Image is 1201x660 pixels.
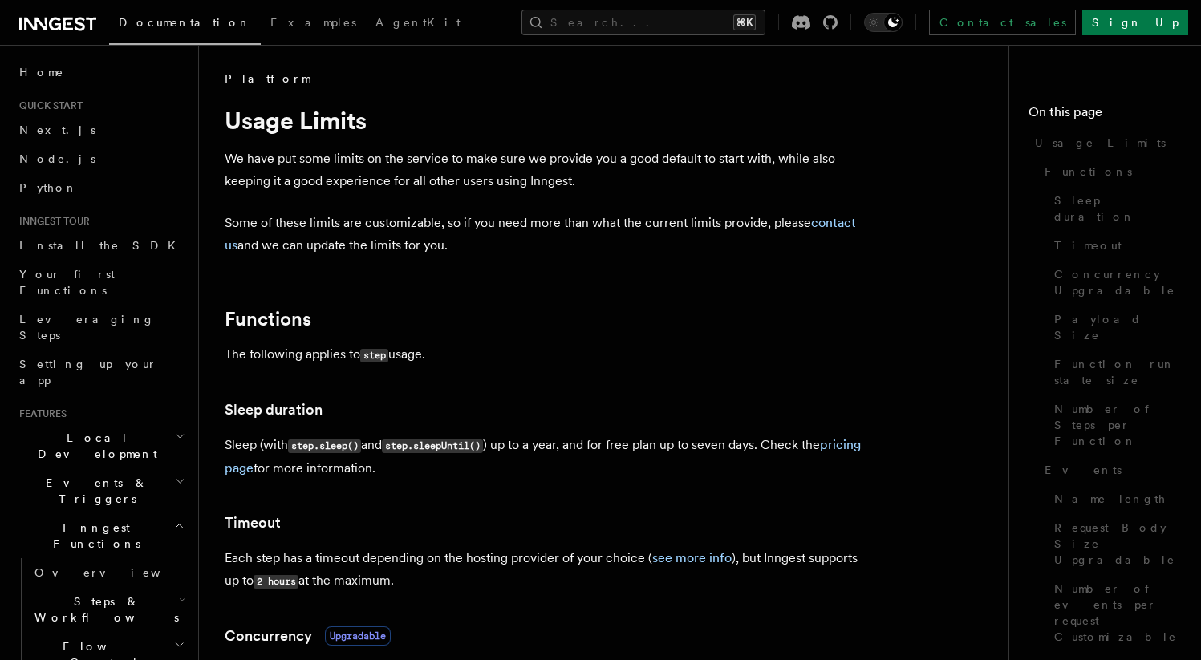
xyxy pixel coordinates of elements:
a: Events [1038,456,1182,484]
span: Home [19,64,64,80]
span: Request Body Size Upgradable [1054,520,1182,568]
a: Functions [225,308,311,330]
a: Sleep duration [1048,186,1182,231]
a: Python [13,173,189,202]
span: AgentKit [375,16,461,29]
span: Concurrency Upgradable [1054,266,1182,298]
a: Contact sales [929,10,1076,35]
span: Python [19,181,78,194]
span: Inngest tour [13,215,90,228]
span: Inngest Functions [13,520,173,552]
button: Events & Triggers [13,468,189,513]
a: Setting up your app [13,350,189,395]
span: Function run state size [1054,356,1182,388]
a: Sign Up [1082,10,1188,35]
code: step [360,349,388,362]
span: Quick start [13,99,83,112]
code: step.sleep() [288,439,361,453]
a: Your first Functions [13,260,189,305]
a: Request Body Size Upgradable [1048,513,1182,574]
a: Timeout [1048,231,1182,260]
a: Documentation [109,5,261,45]
span: Events [1045,462,1122,478]
button: Steps & Workflows [28,587,189,632]
span: Local Development [13,430,175,462]
span: Examples [270,16,356,29]
span: Steps & Workflows [28,593,179,626]
span: Your first Functions [19,268,115,297]
a: Overview [28,558,189,587]
button: Search...⌘K [521,10,765,35]
a: see more info [652,550,732,565]
a: Function run state size [1048,350,1182,395]
a: Timeout [225,512,281,534]
a: Concurrency Upgradable [1048,260,1182,305]
a: Node.js [13,144,189,173]
a: Name length [1048,484,1182,513]
span: Node.js [19,152,95,165]
a: Functions [1038,157,1182,186]
button: Inngest Functions [13,513,189,558]
a: AgentKit [366,5,470,43]
p: Each step has a timeout depending on the hosting provider of your choice ( ), but Inngest support... [225,547,866,593]
code: step.sleepUntil() [382,439,483,453]
a: Number of events per request Customizable [1048,574,1182,651]
p: The following applies to usage. [225,343,866,366]
span: Usage Limits [1035,135,1166,151]
p: Sleep (with and ) up to a year, and for free plan up to seven days. Check the for more information. [225,434,866,480]
a: Next.js [13,115,189,144]
button: Toggle dark mode [864,13,903,32]
span: Overview [34,566,200,579]
span: Features [13,407,67,420]
a: Sleep duration [225,399,323,421]
p: We have put some limits on the service to make sure we provide you a good default to start with, ... [225,148,866,192]
span: Number of Steps per Function [1054,401,1182,449]
a: Usage Limits [1029,128,1182,157]
a: Examples [261,5,366,43]
span: Documentation [119,16,251,29]
span: Next.js [19,123,95,136]
span: Name length [1054,491,1167,507]
a: Home [13,58,189,87]
code: 2 hours [254,575,298,589]
h1: Usage Limits [225,106,866,135]
span: Events & Triggers [13,475,175,507]
span: Number of events per request Customizable [1054,581,1182,645]
kbd: ⌘K [733,14,756,30]
p: Some of these limits are customizable, so if you need more than what the current limits provide, ... [225,212,866,257]
span: Upgradable [325,626,391,646]
h4: On this page [1029,103,1182,128]
a: Install the SDK [13,231,189,260]
span: Payload Size [1054,311,1182,343]
span: Setting up your app [19,358,157,387]
a: Number of Steps per Function [1048,395,1182,456]
span: Leveraging Steps [19,313,155,342]
span: Timeout [1054,237,1122,253]
span: Sleep duration [1054,192,1182,225]
span: Install the SDK [19,239,185,252]
span: Functions [1045,164,1132,180]
a: Payload Size [1048,305,1182,350]
button: Local Development [13,423,189,468]
span: Platform [225,71,310,87]
a: Leveraging Steps [13,305,189,350]
a: ConcurrencyUpgradable [225,625,391,647]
